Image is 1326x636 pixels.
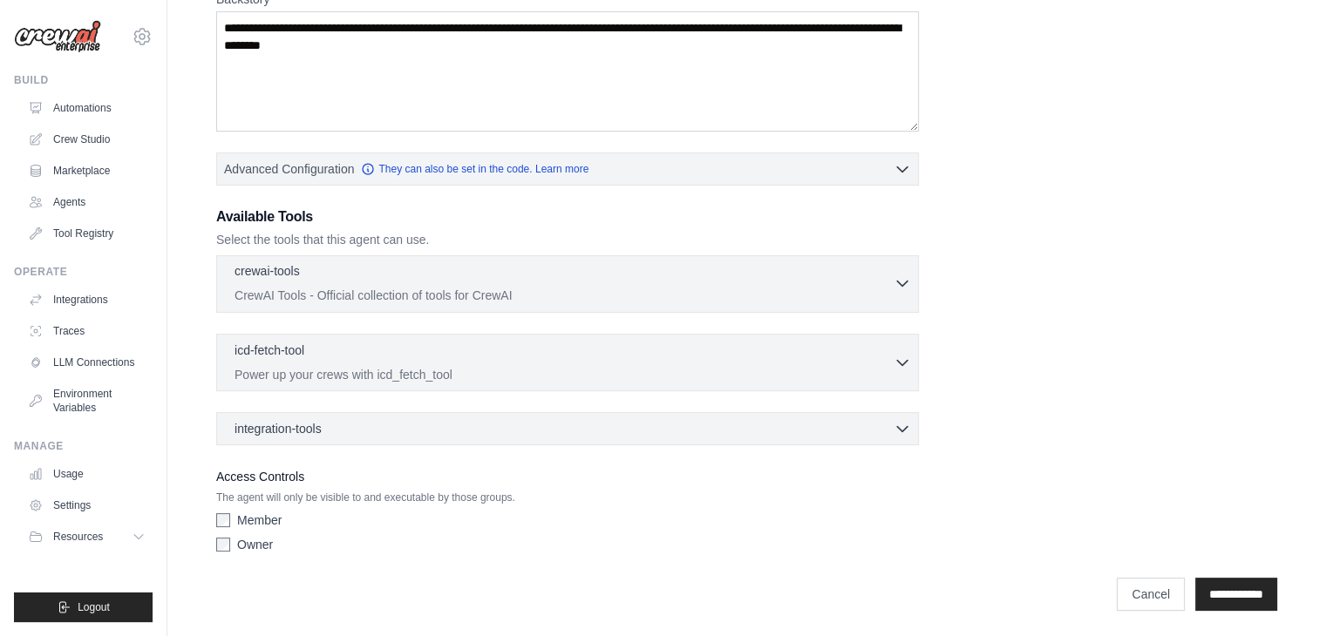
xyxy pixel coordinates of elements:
[224,262,911,304] button: crewai-tools CrewAI Tools - Official collection of tools for CrewAI
[14,20,101,53] img: Logo
[235,287,894,304] p: CrewAI Tools - Official collection of tools for CrewAI
[1117,578,1185,611] a: Cancel
[21,460,153,488] a: Usage
[21,317,153,345] a: Traces
[224,342,911,383] button: icd-fetch-tool Power up your crews with icd_fetch_tool
[235,420,322,437] span: integration-tools
[78,600,110,614] span: Logout
[21,523,153,551] button: Resources
[235,262,300,280] p: crewai-tools
[14,592,153,622] button: Logout
[216,231,919,248] p: Select the tools that this agent can use.
[21,125,153,153] a: Crew Studio
[21,286,153,314] a: Integrations
[235,342,304,359] p: icd-fetch-tool
[235,366,894,383] p: Power up your crews with icd_fetch_tool
[237,536,273,553] label: Owner
[21,491,153,519] a: Settings
[21,380,153,422] a: Environment Variables
[216,206,919,227] h3: Available Tools
[21,348,153,376] a: LLM Connections
[216,466,919,487] label: Access Controls
[361,162,588,176] a: They can also be set in the code. Learn more
[21,94,153,122] a: Automations
[14,439,153,453] div: Manage
[224,420,911,437] button: integration-tools
[237,511,282,529] label: Member
[14,73,153,87] div: Build
[21,188,153,216] a: Agents
[216,491,919,504] p: The agent will only be visible to and executable by those groups.
[21,220,153,247] a: Tool Registry
[224,160,354,178] span: Advanced Configuration
[53,530,103,544] span: Resources
[21,157,153,185] a: Marketplace
[14,265,153,279] div: Operate
[217,153,918,185] button: Advanced Configuration They can also be set in the code. Learn more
